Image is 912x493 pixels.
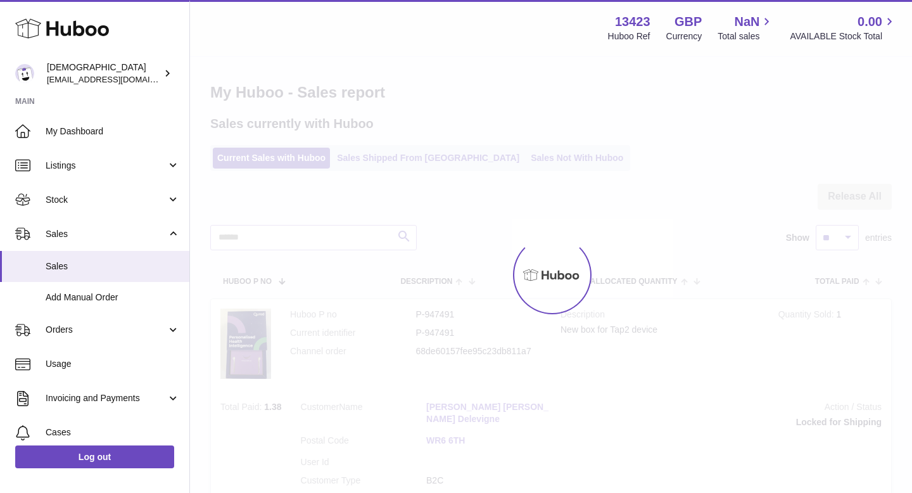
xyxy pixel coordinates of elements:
span: Invoicing and Payments [46,392,167,404]
span: Add Manual Order [46,291,180,304]
span: [EMAIL_ADDRESS][DOMAIN_NAME] [47,74,186,84]
a: NaN Total sales [718,13,774,42]
strong: GBP [674,13,702,30]
span: Sales [46,228,167,240]
a: 0.00 AVAILABLE Stock Total [790,13,897,42]
span: Usage [46,358,180,370]
span: My Dashboard [46,125,180,138]
span: Stock [46,194,167,206]
div: [DEMOGRAPHIC_DATA] [47,61,161,86]
span: AVAILABLE Stock Total [790,30,897,42]
span: 0.00 [858,13,882,30]
a: Log out [15,445,174,468]
span: Cases [46,426,180,439]
span: NaN [734,13,759,30]
span: Listings [46,160,167,172]
div: Huboo Ref [608,30,650,42]
span: Sales [46,260,180,272]
span: Total sales [718,30,774,42]
img: olgazyuz@outlook.com [15,64,34,83]
span: Orders [46,324,167,336]
strong: 13423 [615,13,650,30]
div: Currency [666,30,702,42]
